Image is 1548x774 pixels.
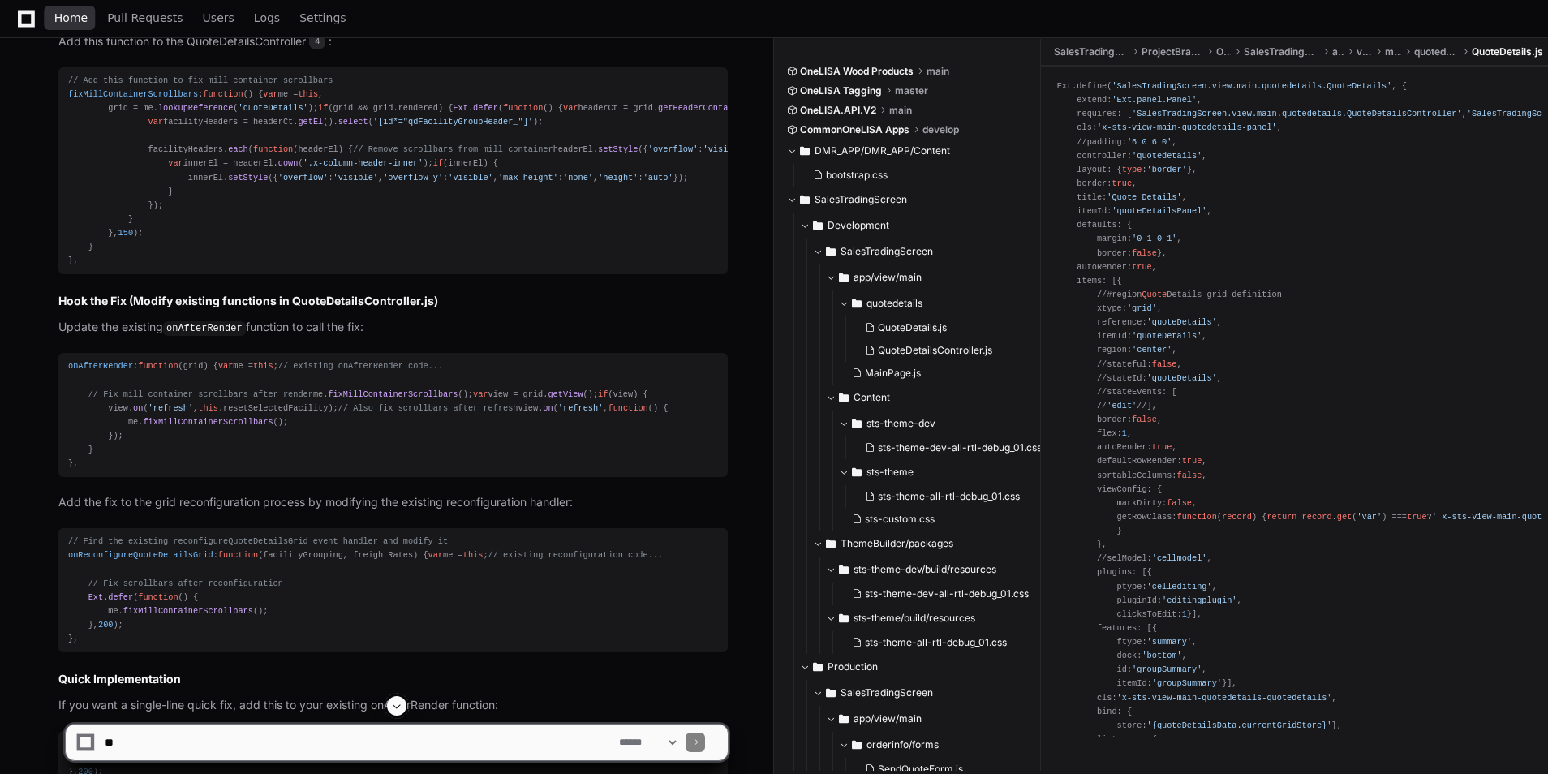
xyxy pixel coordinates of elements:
span: sts-theme-all-rtl-debug_01.css [865,636,1007,649]
span: Content [854,391,890,404]
p: Add the fix to the grid reconfiguration process by modifying the existing reconfiguration handler: [58,493,728,512]
span: Ext [453,103,467,113]
span: sts-theme-dev [866,417,935,430]
span: 'quoteDetails' [1147,373,1217,383]
span: 1 [1182,609,1187,619]
span: OSN [1216,45,1231,58]
span: MainPage.js [865,367,921,380]
button: sts-theme [839,459,1051,485]
span: OneLISA Tagging [800,84,882,97]
span: master [895,84,928,97]
span: '6 0 6 0' [1127,137,1172,147]
span: CommonOneLISA Apps [800,123,909,136]
span: getHeaderContainer [658,103,748,113]
p: Update the existing function to call the fix: [58,318,728,338]
span: this [198,403,218,413]
span: '.x-column-header-inner' [303,158,424,168]
span: 200 [98,620,113,630]
span: getView [548,389,583,399]
button: sts-theme-dev-all-rtl-debug_01.css [845,583,1042,605]
button: QuoteDetailsController.js [858,339,1042,362]
span: // Find the existing reconfigureQuoteDetailsGrid event handler and modify it [68,536,448,546]
span: Development [828,219,889,232]
span: sts-theme-dev-all-rtl-debug_01.css [878,441,1042,454]
span: function [203,89,243,99]
span: 'visible' [448,173,492,183]
span: quotedetails [1414,45,1459,58]
button: sts-theme-dev/build/resources [826,557,1051,583]
span: fixMillContainerScrollbars [143,417,273,427]
span: function [503,103,543,113]
span: if [598,389,608,399]
span: defer [473,103,498,113]
svg: Directory [826,242,836,261]
span: 1 [1122,428,1127,438]
span: 'groupSummary' [1132,664,1202,674]
svg: Directory [800,141,810,161]
span: develop [922,123,959,136]
span: 'quoteDetails' [238,103,307,113]
span: bootstrap.css [826,169,888,182]
span: sts-theme-all-rtl-debug_01.css [878,490,1020,503]
span: Users [203,13,234,23]
span: fixMillContainerScrollbars [328,389,458,399]
span: sts-theme/build/resources [854,612,975,625]
span: on [133,403,143,413]
span: headerEl [298,144,338,154]
span: var [428,550,443,560]
span: 'max-height' [498,173,558,183]
div: : ( ) { me = ; me. (); view = grid. (); (view) { view. ( , . ); view. ( , ( ) { me. (); }); } }, [68,359,718,471]
span: this [253,361,273,371]
span: get [1337,512,1352,522]
span: 'x-sts-view-main-quotedetails-quotedetails' [1117,693,1332,703]
span: setStyle [228,173,268,183]
span: Settings [299,13,346,23]
span: sts-theme-dev-all-rtl-debug_01.css [865,587,1029,600]
span: select [338,117,368,127]
span: Logs [254,13,280,23]
span: sts-theme-dev/build/resources [854,563,996,576]
span: 'quoteDetails' [1147,317,1217,327]
span: sts-custom.css [865,513,935,526]
span: 'summary' [1147,637,1192,647]
span: var [218,361,233,371]
span: if [318,103,328,113]
span: var [148,117,163,127]
button: MainPage.js [845,362,1042,385]
span: // existing onAfterRender code... [278,361,443,371]
h2: Quick Implementation [58,671,728,687]
span: '0 1 0 1' [1132,234,1176,243]
span: 'quoteDetailsPanel' [1112,206,1206,216]
span: OneLISA Wood Products [800,65,914,78]
span: 'Quote Details' [1107,192,1181,202]
span: false [1177,471,1202,480]
span: 'bottom' [1142,651,1181,660]
svg: Directory [852,414,862,433]
h2: Hook the Fix (Modify existing functions in QuoteDetailsController.js) [58,293,728,309]
span: var [563,103,578,113]
span: Home [54,13,88,23]
button: QuoteDetails.js [858,316,1042,339]
span: record [1302,512,1332,522]
span: 'edit' [1107,401,1137,411]
div: : ( ) { me = ; . ( ( ) { me. (); }, ); }, [68,535,718,646]
svg: Directory [813,216,823,235]
span: true [1407,512,1427,522]
span: 'SalesTradingScreen.view.main.quotedetails.QuoteDetails' [1112,81,1391,91]
svg: Directory [839,388,849,407]
span: fixMillContainerScrollbars [68,89,198,99]
span: '[id*="qdFacilityGroupHeader_"]' [373,117,533,127]
span: SalesTradingScreen [815,193,907,206]
span: 4 [309,32,325,49]
span: return [1266,512,1296,522]
button: SalesTradingScreen [813,239,1051,264]
span: SalesTradingScreen [841,245,933,258]
span: fixMillContainerScrollbars [123,606,253,616]
span: type [1122,165,1142,174]
span: record [1222,512,1252,522]
button: quotedetails [839,290,1051,316]
svg: Directory [826,683,836,703]
span: app [1332,45,1344,58]
span: true [1112,178,1132,188]
span: function [1177,512,1217,522]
